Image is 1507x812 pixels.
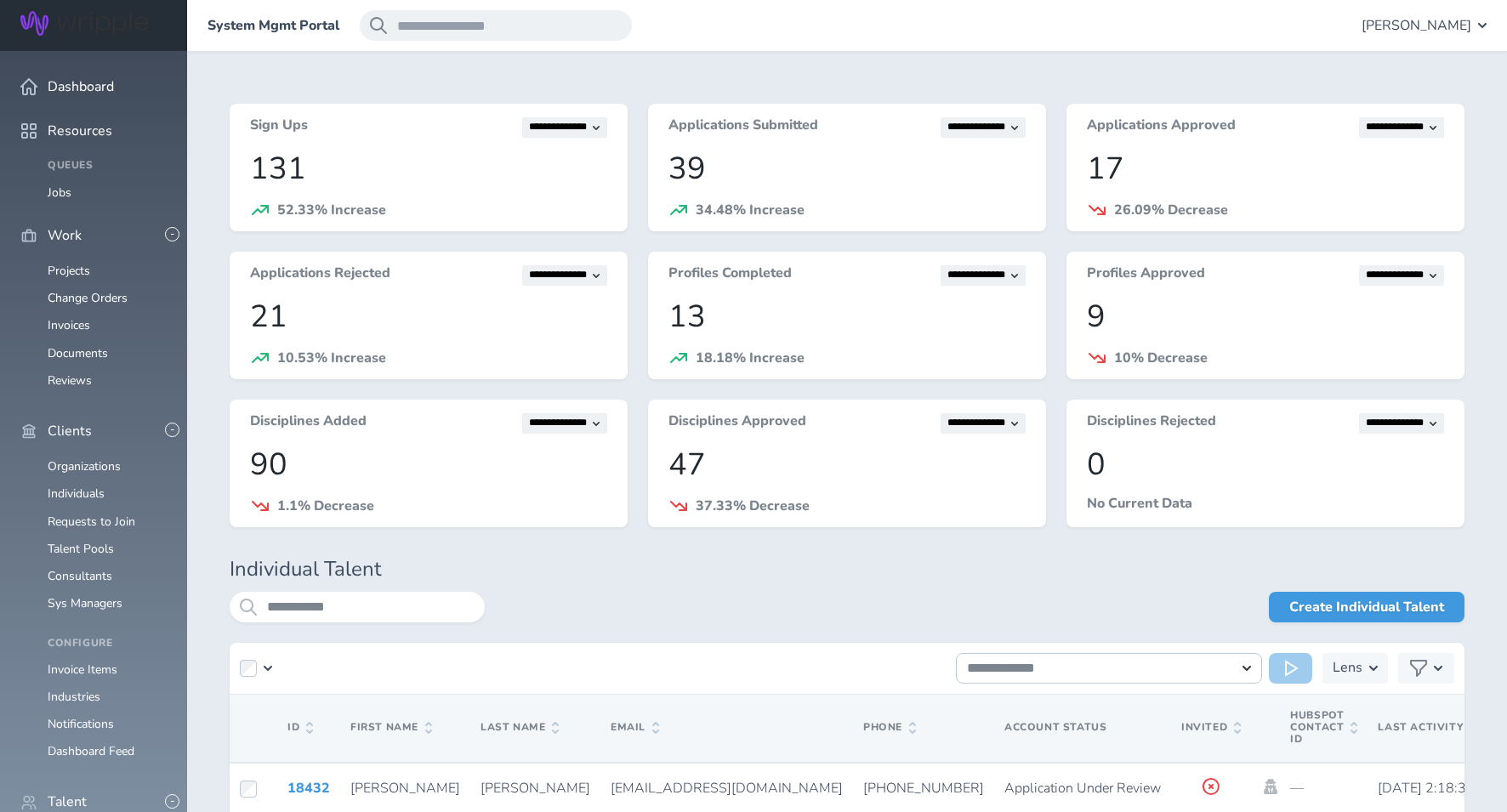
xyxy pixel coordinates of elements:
[48,185,71,201] a: Jobs
[48,638,167,650] h4: Configure
[863,779,984,798] span: [PHONE_NUMBER]
[481,779,590,798] span: [PERSON_NAME]
[48,595,122,611] a: Sys Managers
[696,497,810,515] span: 37.33% Decrease
[277,349,386,367] span: 10.53% Increase
[48,716,114,732] a: Notifications
[350,722,432,734] span: First Name
[1087,117,1236,138] h3: Applications Approved
[250,299,607,334] p: 21
[1181,722,1241,734] span: Invited
[1114,349,1208,367] span: 10% Decrease
[48,485,105,502] a: Individuals
[1004,779,1161,798] span: Application Under Review
[250,265,390,286] h3: Applications Rejected
[1087,413,1216,434] h3: Disciplines Rejected
[1261,779,1280,794] a: Impersonate
[48,79,114,94] span: Dashboard
[48,458,121,474] a: Organizations
[1004,720,1106,734] span: Account Status
[48,345,108,361] a: Documents
[863,722,916,734] span: Phone
[350,779,460,798] span: [PERSON_NAME]
[668,151,1026,186] p: 39
[48,423,92,439] span: Clients
[48,794,87,809] span: Talent
[611,779,843,798] span: [EMAIL_ADDRESS][DOMAIN_NAME]
[48,123,112,139] span: Resources
[48,541,114,557] a: Talent Pools
[1290,781,1357,796] p: —
[287,779,330,798] a: 18432
[208,18,339,33] a: System Mgmt Portal
[48,689,100,705] a: Industries
[1378,720,1481,734] span: Last Activity At
[165,794,179,809] button: -
[1378,779,1498,798] span: [DATE] 2:18:39 PM
[48,372,92,389] a: Reviews
[48,290,128,306] a: Change Orders
[48,160,167,172] h4: Queues
[48,263,90,279] a: Projects
[1322,653,1388,684] button: Lens
[277,201,386,219] span: 52.33% Increase
[1269,592,1464,622] a: Create Individual Talent
[250,151,607,186] p: 131
[1087,151,1444,186] p: 17
[1362,10,1487,41] button: [PERSON_NAME]
[20,11,148,36] img: Wripple
[696,201,805,219] span: 34.48% Increase
[668,117,818,138] h3: Applications Submitted
[277,497,374,515] span: 1.1% Decrease
[48,568,112,584] a: Consultants
[48,317,90,333] a: Invoices
[230,558,1464,582] h1: Individual Talent
[1290,710,1357,745] span: Hubspot Contact Id
[1087,265,1205,286] h3: Profiles Approved
[250,447,607,482] p: 90
[696,349,805,367] span: 18.18% Increase
[1087,447,1444,482] p: 0
[668,447,1026,482] p: 47
[165,227,179,241] button: -
[481,722,559,734] span: Last Name
[1114,201,1228,219] span: 26.09% Decrease
[48,514,135,530] a: Requests to Join
[48,743,134,759] a: Dashboard Feed
[668,299,1026,334] p: 13
[287,722,313,734] span: ID
[668,413,806,434] h3: Disciplines Approved
[48,228,82,243] span: Work
[1087,299,1444,334] p: 9
[1087,494,1192,513] span: No Current Data
[165,423,179,437] button: -
[668,265,792,286] h3: Profiles Completed
[250,117,308,138] h3: Sign Ups
[48,662,117,678] a: Invoice Items
[1333,653,1362,684] h3: Lens
[611,722,659,734] span: Email
[1269,653,1312,684] button: Run Action
[250,413,367,434] h3: Disciplines Added
[1362,18,1471,33] span: [PERSON_NAME]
